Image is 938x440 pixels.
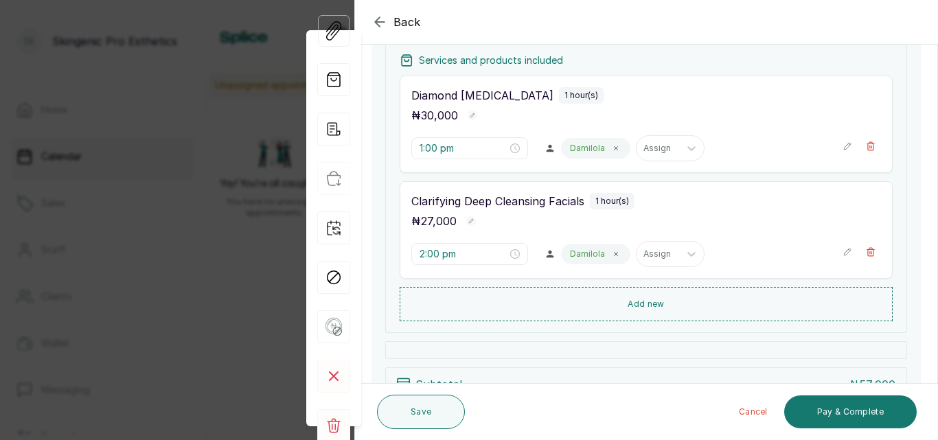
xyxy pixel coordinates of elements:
p: ₦ [411,107,458,124]
p: Diamond [MEDICAL_DATA] [411,87,553,104]
p: ₦ [411,213,457,229]
button: Back [371,14,421,30]
p: Damilola [570,143,605,154]
span: 27,000 [421,214,457,228]
p: 1 hour(s) [564,90,598,101]
button: Add new [400,287,893,321]
span: 57,000 [859,378,895,391]
input: Select time [420,141,507,156]
span: 30,000 [421,108,458,122]
button: Cancel [728,395,779,428]
p: Subtotal [415,376,462,393]
p: Clarifying Deep Cleansing Facials [411,193,584,209]
button: Pay & Complete [784,395,917,428]
input: Select time [420,246,507,262]
p: 1 hour(s) [595,196,629,207]
span: Back [393,14,421,30]
button: Save [377,395,465,429]
p: Services and products included [419,54,563,67]
p: ₦ [849,376,895,393]
p: Damilola [570,248,605,259]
